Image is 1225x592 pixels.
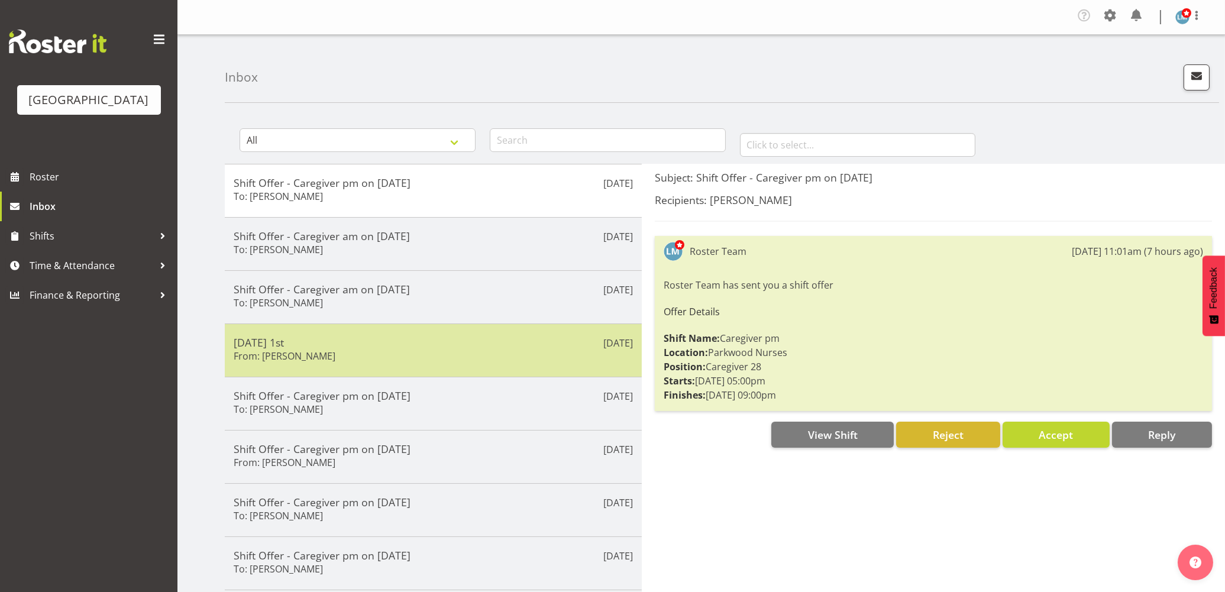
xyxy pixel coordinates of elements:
h5: Shift Offer - Caregiver pm on [DATE] [234,549,633,562]
span: View Shift [808,428,858,442]
strong: Starts: [664,374,695,387]
span: Finance & Reporting [30,286,154,304]
p: [DATE] [603,442,633,457]
h6: To: [PERSON_NAME] [234,403,323,415]
p: [DATE] [603,283,633,297]
h6: Offer Details [664,306,1203,317]
h6: To: [PERSON_NAME] [234,297,323,309]
p: [DATE] [603,496,633,510]
h6: To: [PERSON_NAME] [234,244,323,255]
strong: Position: [664,360,706,373]
button: Accept [1003,422,1110,448]
span: Accept [1039,428,1073,442]
h5: Shift Offer - Caregiver pm on [DATE] [234,176,633,189]
input: Search [490,128,726,152]
span: Inbox [30,198,172,215]
h5: Recipients: [PERSON_NAME] [655,193,1212,206]
h5: Shift Offer - Caregiver pm on [DATE] [234,442,633,455]
h6: From: [PERSON_NAME] [234,350,335,362]
span: Reject [933,428,964,442]
span: Roster [30,168,172,186]
h6: From: [PERSON_NAME] [234,457,335,468]
h5: Shift Offer - Caregiver pm on [DATE] [234,389,633,402]
h5: [DATE] 1st [234,336,633,349]
img: Rosterit website logo [9,30,106,53]
div: [GEOGRAPHIC_DATA] [29,91,149,109]
h5: Shift Offer - Caregiver am on [DATE] [234,229,633,242]
h5: Shift Offer - Caregiver am on [DATE] [234,283,633,296]
button: View Shift [771,422,894,448]
h5: Subject: Shift Offer - Caregiver pm on [DATE] [655,171,1212,184]
div: Roster Team has sent you a shift offer Caregiver pm Parkwood Nurses Caregiver 28 [DATE] 05:00pm [... [664,275,1203,405]
button: Feedback - Show survey [1203,255,1225,336]
div: [DATE] 11:01am (7 hours ago) [1072,244,1203,258]
span: Time & Attendance [30,257,154,274]
p: [DATE] [603,176,633,190]
h4: Inbox [225,70,258,84]
p: [DATE] [603,336,633,350]
div: Roster Team [690,244,746,258]
p: [DATE] [603,389,633,403]
span: Feedback [1208,267,1219,309]
button: Reply [1112,422,1212,448]
h6: To: [PERSON_NAME] [234,563,323,575]
p: [DATE] [603,549,633,563]
img: lesley-mckenzie127.jpg [1175,10,1190,24]
p: [DATE] [603,229,633,244]
strong: Location: [664,346,708,359]
img: lesley-mckenzie127.jpg [664,242,683,261]
button: Reject [896,422,1000,448]
h5: Shift Offer - Caregiver pm on [DATE] [234,496,633,509]
input: Click to select... [740,133,976,157]
span: Shifts [30,227,154,245]
h6: To: [PERSON_NAME] [234,510,323,522]
strong: Shift Name: [664,332,720,345]
strong: Finishes: [664,389,706,402]
span: Reply [1148,428,1175,442]
img: help-xxl-2.png [1190,557,1201,568]
h6: To: [PERSON_NAME] [234,190,323,202]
